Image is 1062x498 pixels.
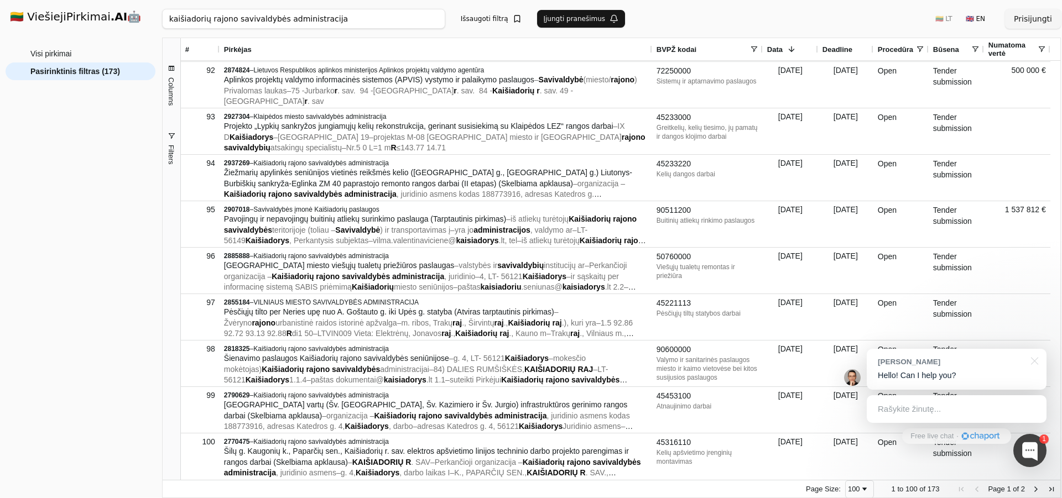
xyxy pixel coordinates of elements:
[335,86,337,95] span: r
[844,369,861,386] img: Jonas
[268,190,292,198] span: rajono
[957,485,966,494] div: First Page
[252,318,275,327] span: rajono
[224,122,625,141] span: IX D
[873,248,929,293] div: Open
[505,354,549,363] span: Kaišiadorys
[224,261,455,270] span: [GEOGRAPHIC_DATA] miesto viešųjų tualetų priežiūros paslaugas
[521,282,562,291] span: .seniunas@
[763,108,818,154] div: [DATE]
[902,428,1011,444] a: Free live chat·
[1021,485,1025,493] span: 2
[454,468,527,477] span: K., PAPARČIŲ SEN.,
[224,214,507,223] span: Pavojingų ir nepavojingų buitinių atliekų surinkimo paslauga (Tarptautinis pirkimas)
[818,387,873,433] div: [DATE]
[224,159,250,167] span: 2937269
[657,344,758,355] div: 90600000
[848,485,860,493] div: 100
[287,329,292,338] span: R
[224,298,648,307] div: –
[873,294,929,340] div: Open
[929,294,984,340] div: Tender submission
[494,411,546,420] span: administracija
[563,422,621,431] span: Juridinio asmens
[316,272,340,281] span: rajono
[253,252,389,260] span: Kaišiadorių rajono savivaldybės administracija
[185,155,215,171] div: 94
[224,75,637,106] span: – –
[873,340,929,386] div: Open
[394,282,453,291] span: miesto seniūnijos
[374,411,416,420] span: Kaišiadorių
[224,391,250,399] span: 2790629
[456,236,498,245] span: kaisiadorys
[657,112,758,123] div: 45233000
[224,468,276,477] span: administracija
[317,329,441,338] span: LTVIN009 Vieta: Elektrėnų, Jonavos
[185,45,189,54] span: #
[763,248,818,293] div: [DATE]
[384,375,426,384] span: kaisiadorys
[763,433,818,479] div: [DATE]
[897,485,903,493] span: to
[224,45,252,54] span: Pirkėjas
[185,109,215,125] div: 93
[224,354,449,363] span: Šienavimo paslaugos Kaišiadorių rajono savivaldybės seniūnijose
[450,375,501,384] span: suteikti Pirkėjui
[530,226,572,234] span: , valdymo ar
[984,201,1050,247] div: 1 537 812 €
[544,261,585,270] span: institucijų ar
[539,75,584,84] span: Savivaldybė
[818,155,873,201] div: [DATE]
[473,226,530,234] span: administracijos
[253,298,419,306] span: VILNIAUS MIESTO SAVIVALDYBĖS ADMINISTRACIJA
[657,170,758,179] div: Kelių dangos darbai
[224,168,632,188] span: Žiežmarių apylinkės seniūnijos vietinės reikšmės kelio ([GEOGRAPHIC_DATA] g., [GEOGRAPHIC_DATA] g...
[224,206,250,213] span: 2907018
[345,422,389,431] span: Kaišiadorys
[818,62,873,108] div: [DATE]
[224,391,648,400] div: –
[457,86,492,95] span: . sav. ​ 84 -
[373,133,622,141] span: projektas M-08 [GEOGRAPHIC_DATA] miesto ir [GEOGRAPHIC_DATA]
[657,263,758,280] div: Viešųjų tualetų remontas ir priežiūra
[763,387,818,433] div: [DATE]
[345,190,397,198] span: administracija
[185,295,215,311] div: 97
[224,205,648,214] div: –
[262,365,304,374] span: Kaišiadorių
[337,86,454,95] span: . sav. ​ 94 -[GEOGRAPHIC_DATA]
[270,143,342,152] span: atsakingų specialistų
[405,458,411,466] span: R
[569,214,611,223] span: Kaišiadorių
[657,437,758,448] div: 45316110
[657,66,758,77] div: 72250000
[878,45,913,54] span: Procedūra
[763,294,818,340] div: [DATE]
[984,62,1050,108] div: 500 000 €
[224,159,648,167] div: –
[167,77,175,106] span: Columns
[657,355,758,382] div: Valymo ir sanitarinės paslaugos miesto ir kaimo vietovėse bei kitos susijusios paslaugos
[308,97,324,106] span: . sav
[657,309,758,318] div: Pėsčiųjų tiltų statybos darbai
[508,318,550,327] span: Kaišiadorių
[289,375,306,384] span: 1.1.4
[224,298,250,306] span: 2855184
[873,433,929,479] div: Open
[657,216,758,225] div: Buitinių atliekų rinkimo paslaugos
[305,97,308,106] span: r
[397,143,446,152] span: ≤143.77 14.71
[622,133,645,141] span: rajono
[224,122,613,130] span: Projekto „Lypkių sankryžos jungiamųjų kelių rekonstrukcija, gerinant susisiekimą su Klaipėdos LEZ...
[919,485,925,493] span: of
[499,329,509,338] span: raj
[657,251,758,263] div: 50760000
[352,458,404,466] span: KAIŠIADORIŲ
[577,179,625,188] span: organizacija –
[253,438,389,445] span: Kaišiadorių rajono savivaldybės administracija
[1007,485,1011,493] span: 1
[537,86,539,95] span: r
[455,226,473,234] span: yra jo
[577,365,593,374] span: RAJ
